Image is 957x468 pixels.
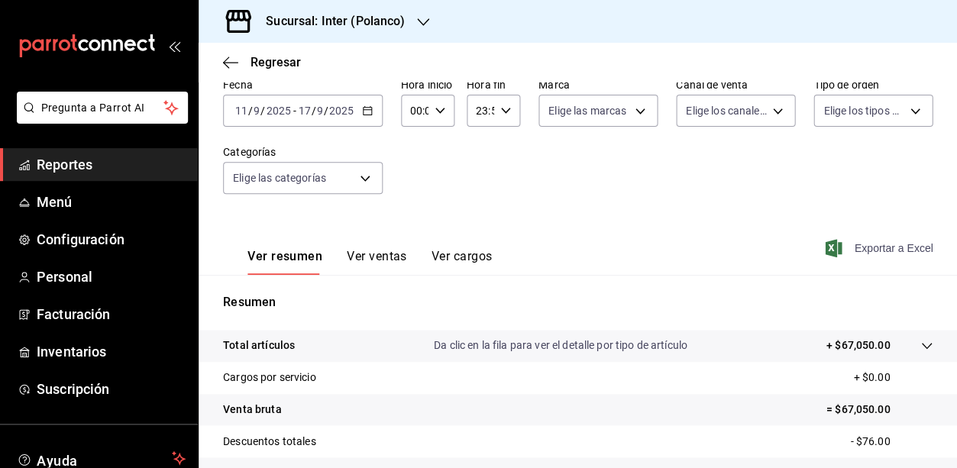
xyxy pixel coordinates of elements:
span: Facturación [37,304,186,324]
button: Ver resumen [247,249,322,275]
label: Tipo de orden [813,79,933,90]
span: Elige las categorías [233,170,326,186]
span: / [311,105,315,117]
p: Da clic en la fila para ver el detalle por tipo de artículo [434,337,687,353]
span: Configuración [37,229,186,250]
p: Total artículos [223,337,295,353]
div: navigation tabs [247,249,492,275]
input: ---- [265,105,291,117]
label: Marca [538,79,658,90]
span: Elige las marcas [548,103,626,118]
span: Menú [37,192,186,212]
p: Cargos por servicio [223,370,316,386]
span: - [293,105,296,117]
input: -- [297,105,311,117]
label: Fecha [223,79,383,90]
span: Regresar [251,55,301,69]
button: Pregunta a Parrot AI [17,92,188,124]
span: / [260,105,265,117]
p: Descuentos totales [223,434,315,450]
input: -- [234,105,248,117]
label: Hora inicio [401,79,454,90]
span: Personal [37,266,186,287]
label: Categorías [223,147,383,157]
button: open_drawer_menu [168,40,180,52]
span: Pregunta a Parrot AI [41,100,164,116]
button: Ver ventas [347,249,407,275]
p: = $67,050.00 [826,402,933,418]
p: + $67,050.00 [826,337,890,353]
button: Exportar a Excel [828,239,933,257]
label: Hora fin [467,79,520,90]
p: - $76.00 [850,434,933,450]
input: -- [253,105,260,117]
input: -- [316,105,324,117]
a: Pregunta a Parrot AI [11,111,188,127]
span: Elige los canales de venta [686,103,767,118]
span: Suscripción [37,379,186,399]
span: Elige los tipos de orden [823,103,904,118]
input: ---- [328,105,354,117]
span: Ayuda [37,449,166,467]
span: / [248,105,253,117]
span: Inventarios [37,341,186,362]
h3: Sucursal: Inter (Polanco) [254,12,405,31]
button: Regresar [223,55,301,69]
p: Resumen [223,293,933,311]
span: Reportes [37,154,186,175]
p: + $0.00 [853,370,933,386]
button: Ver cargos [432,249,493,275]
p: Venta bruta [223,402,281,418]
label: Canal de venta [676,79,795,90]
span: / [324,105,328,117]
